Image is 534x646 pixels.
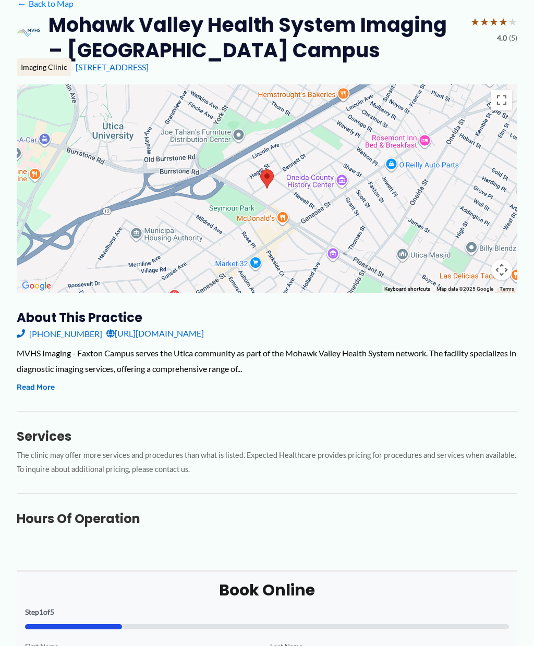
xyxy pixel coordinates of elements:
a: [URL][DOMAIN_NAME] [106,326,204,341]
h3: About this practice [17,309,517,326]
a: [STREET_ADDRESS] [76,62,149,72]
p: Step of [25,608,509,616]
div: Imaging Clinic [17,58,71,76]
span: 5 [50,607,54,616]
a: [PHONE_NUMBER] [17,326,102,341]
span: Map data ©2025 Google [436,286,493,292]
span: ★ [480,12,489,31]
span: 4.0 [497,31,507,45]
span: ★ [508,12,517,31]
h3: Services [17,428,517,444]
h2: Mohawk Valley Health System Imaging – [GEOGRAPHIC_DATA] Campus [48,12,462,64]
span: ★ [499,12,508,31]
span: ★ [489,12,499,31]
button: Map camera controls [491,259,512,280]
h2: Book Online [25,580,509,600]
div: MVHS Imaging - Faxton Campus serves the Utica community as part of the Mohawk Valley Health Syste... [17,345,517,376]
p: The clinic may offer more services and procedures than what is listed. Expected Healthcare provid... [17,449,517,477]
button: Toggle fullscreen view [491,90,512,110]
span: (5) [509,31,517,45]
a: Open this area in Google Maps (opens a new window) [19,279,54,293]
h3: Hours of Operation [17,511,517,527]
img: Google [19,279,54,293]
button: Read More [17,381,55,394]
a: Terms (opens in new tab) [500,286,514,292]
span: ★ [470,12,480,31]
button: Keyboard shortcuts [384,285,430,293]
span: 1 [39,607,43,616]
